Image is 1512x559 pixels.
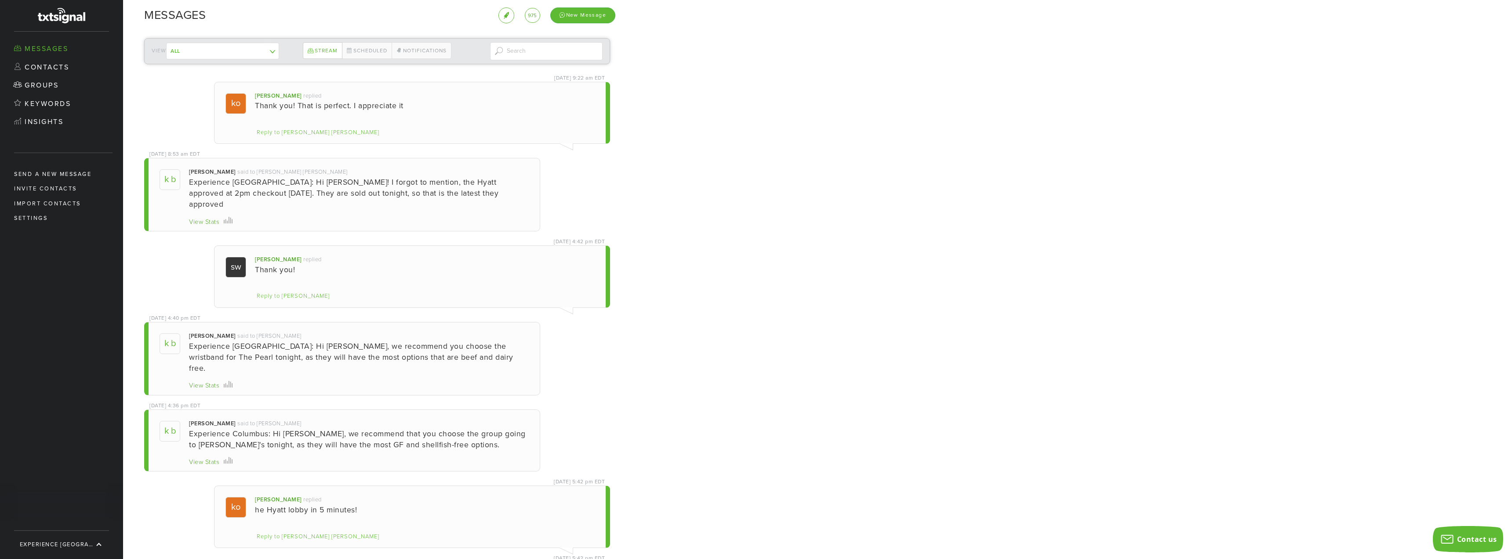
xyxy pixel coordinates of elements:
[160,421,180,442] span: K B
[225,263,246,272] a: SW
[392,42,451,59] a: Notifications
[1457,534,1497,544] span: Contact us
[225,257,246,278] span: SW
[160,169,180,190] span: K B
[490,42,603,60] input: Search
[225,99,246,108] a: KO
[237,420,302,427] div: said to [PERSON_NAME]
[342,42,392,59] a: Scheduled
[149,150,200,158] div: [DATE] 8:53 am EDT
[189,332,236,340] div: [PERSON_NAME]
[303,256,322,263] div: replied
[152,43,265,59] div: View
[256,532,380,541] div: Reply to [PERSON_NAME] [PERSON_NAME]
[528,13,537,18] span: 975
[189,341,529,374] div: Experience [GEOGRAPHIC_DATA]: Hi [PERSON_NAME], we recommend you choose the wristband for The Pea...
[189,458,219,467] div: View Stats
[255,256,302,263] a: [PERSON_NAME]
[189,168,236,176] div: [PERSON_NAME]
[303,42,342,59] a: Stream
[303,92,322,100] div: replied
[554,478,605,486] div: [DATE] 5:42 pm EDT
[149,402,200,409] div: [DATE] 4:36 pm EDT
[189,381,219,391] div: View Stats
[189,428,529,450] div: Experience Columbus: Hi [PERSON_NAME], we recommend that you choose the group going to [PERSON_NA...
[237,168,348,176] div: said to [PERSON_NAME] [PERSON_NAME]
[550,7,615,23] div: New Message
[554,74,605,82] div: [DATE] 9:22 am EDT
[237,332,302,340] div: said to [PERSON_NAME]
[255,292,331,300] a: Reply to [PERSON_NAME]
[189,420,236,427] div: [PERSON_NAME]
[554,238,605,245] div: [DATE] 4:42 pm EDT
[255,92,302,99] a: [PERSON_NAME]
[255,504,595,515] div: he Hyatt lobby in 5 minutes!
[255,496,302,503] a: [PERSON_NAME]
[225,497,246,518] span: KO
[189,218,219,227] div: View Stats
[1433,526,1503,552] button: Contact us
[303,496,322,504] div: replied
[256,292,330,301] div: Reply to [PERSON_NAME]
[160,333,180,354] span: K B
[255,128,381,136] a: Reply to [PERSON_NAME] [PERSON_NAME]
[255,264,595,275] div: Thank you!
[550,11,615,19] a: New Message
[255,533,381,540] a: Reply to [PERSON_NAME] [PERSON_NAME]
[225,503,246,512] a: KO
[225,93,246,114] span: KO
[149,314,200,322] div: [DATE] 4:40 pm EDT
[255,100,595,111] div: Thank you! That is perfect. I appreciate it
[189,177,529,210] div: Experience [GEOGRAPHIC_DATA]: Hi [PERSON_NAME]! I forgot to mention, the Hyatt approved at 2pm ch...
[256,128,380,137] div: Reply to [PERSON_NAME] [PERSON_NAME]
